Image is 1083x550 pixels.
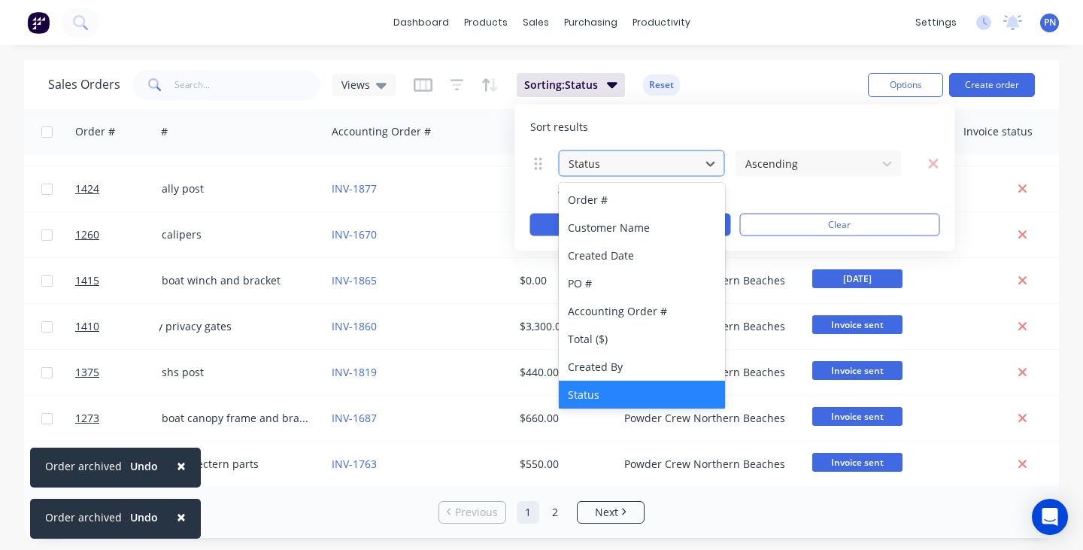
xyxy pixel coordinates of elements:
[624,411,791,426] div: Powder Crew Northern Beaches
[520,319,608,334] div: $3,300.00
[162,448,201,484] button: Close
[868,73,943,97] button: Options
[559,242,725,269] div: Created Date
[559,297,725,325] div: Accounting Order #
[643,74,680,96] button: Reset
[332,273,377,287] a: INV-1865
[75,181,99,196] span: 1424
[48,77,120,92] h1: Sales Orders
[517,73,625,97] button: Sorting:Status
[595,505,618,520] span: Next
[75,442,165,487] a: 1335
[524,77,598,93] span: Sorting: Status
[75,258,165,303] a: 1415
[520,411,608,426] div: $660.00
[144,457,311,472] div: Assorted Lectern parts
[520,273,608,288] div: $0.00
[1044,16,1056,29] span: PN
[177,506,186,527] span: ×
[122,506,166,529] button: Undo
[557,11,625,34] div: purchasing
[558,187,726,199] button: add
[332,227,377,242] a: INV-1670
[332,411,377,425] a: INV-1687
[908,11,964,34] div: settings
[530,214,731,236] button: Apply
[1032,499,1068,535] div: Open Intercom Messenger
[75,124,115,139] div: Order #
[177,455,186,476] span: ×
[520,457,608,472] div: $550.00
[515,11,557,34] div: sales
[332,181,377,196] a: INV-1877
[386,11,457,34] a: dashboard
[812,269,902,288] span: [DATE]
[517,501,539,524] a: Page 1 is your current page
[624,457,791,472] div: Powder Crew Northern Beaches
[332,319,377,333] a: INV-1860
[530,120,588,135] span: Sort results
[174,70,321,100] input: Search...
[949,73,1035,97] button: Create order
[75,273,99,288] span: 1415
[75,319,99,334] span: 1410
[559,214,725,242] div: Customer Name
[75,396,165,441] a: 1273
[27,11,50,34] img: Factory
[559,325,725,353] div: Total ($)
[332,365,377,379] a: INV-1819
[739,214,940,236] button: Clear
[144,319,311,334] div: Ally privacy gates
[332,124,431,139] div: Accounting Order #
[75,227,99,242] span: 1260
[144,411,311,426] div: 1 x boat canopy frame and bracket
[520,365,608,380] div: $440.00
[75,365,99,380] span: 1375
[45,509,122,525] div: Order archived
[559,353,725,381] div: Created By
[559,381,725,409] div: Status
[122,455,166,478] button: Undo
[812,407,902,426] span: Invoice sent
[162,499,201,535] button: Close
[455,505,498,520] span: Previous
[457,11,515,34] div: products
[812,361,902,380] span: Invoice sent
[144,273,311,288] div: 1 x boat winch and bracket
[544,501,566,524] a: Page 2
[559,186,725,214] div: Order #
[963,124,1033,139] div: Invoice status
[812,315,902,334] span: Invoice sent
[341,77,370,93] span: Views
[432,501,651,524] ul: Pagination
[439,505,505,520] a: Previous page
[578,505,644,520] a: Next page
[75,304,165,349] a: 1410
[75,166,165,211] a: 1424
[812,453,902,472] span: Invoice sent
[45,458,122,474] div: Order archived
[75,212,165,257] a: 1260
[75,350,165,395] a: 1375
[144,227,311,242] div: 4 x calipers
[559,269,725,297] div: PO #
[144,181,311,196] div: 3 x ally post
[144,365,311,380] div: 2 x shs post
[625,11,698,34] div: productivity
[332,457,377,471] a: INV-1763
[75,411,99,426] span: 1273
